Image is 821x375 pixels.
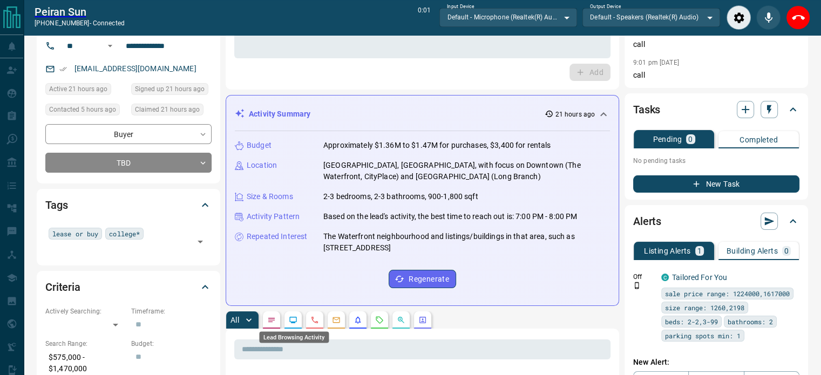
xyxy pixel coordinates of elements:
[109,228,140,239] span: college*
[633,208,799,234] div: Alerts
[786,5,810,30] div: End Call
[247,231,307,242] p: Repeated Interest
[45,192,212,218] div: Tags
[230,316,239,324] p: All
[45,339,126,349] p: Search Range:
[323,160,610,182] p: [GEOGRAPHIC_DATA], [GEOGRAPHIC_DATA], with focus on Downtown (The Waterfront, CityPlace) and [GEO...
[323,191,478,202] p: 2-3 bedrooms, 2-3 bathrooms, 900-1,800 sqft
[661,274,669,281] div: condos.ca
[323,231,610,254] p: The Waterfront neighbourhood and listings/buildings in that area, such as [STREET_ADDRESS]
[354,316,362,324] svg: Listing Alerts
[247,140,272,151] p: Budget
[418,5,431,30] p: 0:01
[697,247,702,255] p: 1
[45,153,212,173] div: TBD
[784,247,789,255] p: 0
[235,104,610,124] div: Activity Summary21 hours ago
[555,110,595,119] p: 21 hours ago
[418,316,427,324] svg: Agent Actions
[93,19,125,27] span: connected
[633,70,799,81] p: call
[633,213,661,230] h2: Alerts
[45,274,212,300] div: Criteria
[45,278,80,296] h2: Criteria
[665,330,741,341] span: parking spots min: 1
[633,282,641,289] svg: Push Notification Only
[644,247,691,255] p: Listing Alerts
[323,211,577,222] p: Based on the lead's activity, the best time to reach out is: 7:00 PM - 8:00 PM
[45,306,126,316] p: Actively Searching:
[389,270,456,288] button: Regenerate
[447,3,474,10] label: Input Device
[633,97,799,122] div: Tasks
[49,104,116,115] span: Contacted 5 hours ago
[439,8,577,26] div: Default - Microphone (Realtek(R) Audio)
[310,316,319,324] svg: Calls
[247,191,293,202] p: Size & Rooms
[653,135,682,143] p: Pending
[633,39,799,50] p: call
[665,288,790,299] span: sale price range: 1224000,1617000
[131,104,212,119] div: Mon Sep 15 2025
[131,306,212,316] p: Timeframe:
[131,83,212,98] div: Mon Sep 15 2025
[59,65,67,73] svg: Email Verified
[665,316,718,327] span: beds: 2-2,3-99
[135,84,205,94] span: Signed up 21 hours ago
[267,316,276,324] svg: Notes
[633,101,660,118] h2: Tasks
[249,108,310,120] p: Activity Summary
[688,135,693,143] p: 0
[727,247,778,255] p: Building Alerts
[52,228,98,239] span: lease or buy
[193,234,208,249] button: Open
[727,5,751,30] div: Audio Settings
[590,3,621,10] label: Output Device
[756,5,781,30] div: Mute
[633,272,655,282] p: Off
[131,339,212,349] p: Budget:
[45,83,126,98] div: Mon Sep 15 2025
[665,302,744,313] span: size range: 1260,2198
[633,175,799,193] button: New Task
[104,39,117,52] button: Open
[289,316,297,324] svg: Lead Browsing Activity
[375,316,384,324] svg: Requests
[45,124,212,144] div: Buyer
[45,104,126,119] div: Tue Sep 16 2025
[49,84,107,94] span: Active 21 hours ago
[582,8,720,26] div: Default - Speakers (Realtek(R) Audio)
[323,140,551,151] p: Approximately $1.36M to $1.47M for purchases, $3,400 for rentals
[247,211,300,222] p: Activity Pattern
[259,331,329,343] div: Lead Browsing Activity
[397,316,405,324] svg: Opportunities
[332,316,341,324] svg: Emails
[633,357,799,368] p: New Alert:
[633,153,799,169] p: No pending tasks
[728,316,773,327] span: bathrooms: 2
[35,18,125,28] p: [PHONE_NUMBER] -
[135,104,200,115] span: Claimed 21 hours ago
[35,5,125,18] a: Peiran Sun
[74,64,196,73] a: [EMAIL_ADDRESS][DOMAIN_NAME]
[739,136,778,144] p: Completed
[633,59,679,66] p: 9:01 pm [DATE]
[672,273,727,282] a: Tailored For You
[247,160,277,171] p: Location
[45,196,67,214] h2: Tags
